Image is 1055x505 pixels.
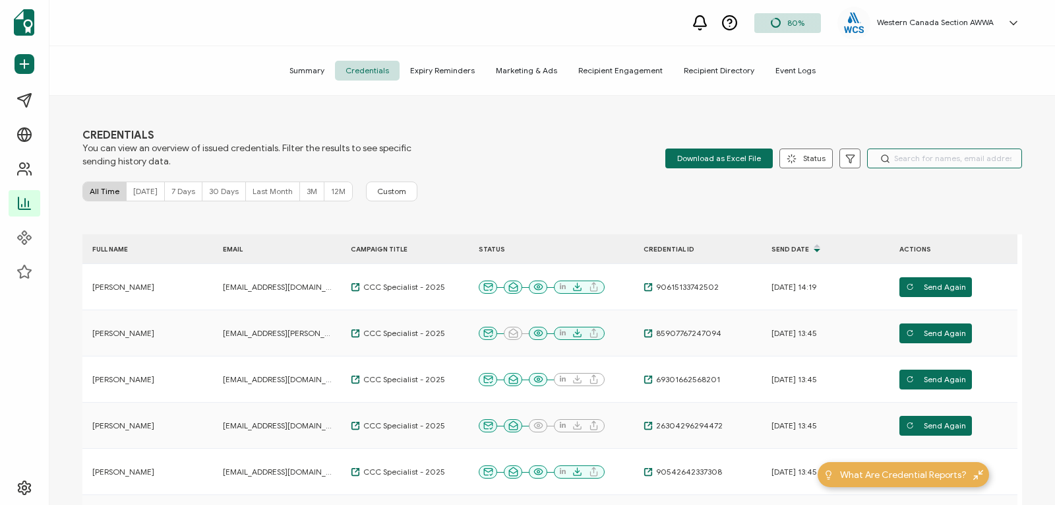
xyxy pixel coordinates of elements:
[877,18,994,27] h5: Western Canada Section AWWA
[331,186,346,196] span: 12M
[973,470,983,480] img: minimize-icon.svg
[840,468,967,482] span: What Are Credential Reports?
[899,277,972,297] button: Send Again
[899,323,972,343] button: Send Again
[889,242,1017,257] div: ACTIONS
[899,416,972,436] button: Send Again
[213,242,341,257] div: EMAIL
[485,61,568,81] span: Marketing & Ads
[223,421,334,431] span: [EMAIL_ADDRESS][DOMAIN_NAME]
[906,277,966,297] span: Send Again
[568,61,673,81] span: Recipient Engagement
[771,374,817,385] span: [DATE] 13:45
[644,328,721,339] a: 85907767247094
[653,328,721,339] span: 85907767247094
[360,328,445,339] span: CCC Specialist - 2025
[653,374,720,385] span: 69301662568201
[673,61,765,81] span: Recipient Directory
[665,149,773,168] button: Download as Excel File
[906,416,966,436] span: Send Again
[989,442,1055,505] iframe: Chat Widget
[341,242,469,257] div: CAMPAIGN TITLE
[14,9,34,36] img: sertifier-logomark-colored.svg
[82,242,213,257] div: FULL NAME
[634,242,762,257] div: CREDENTIAL ID
[400,61,485,81] span: Expiry Reminders
[906,370,966,389] span: Send Again
[906,323,966,343] span: Send Again
[279,61,335,81] span: Summary
[82,142,412,168] span: You can view an overview of issued credentials. Filter the results to see specific sending histor...
[335,61,400,81] span: Credentials
[82,129,412,142] span: CREDENTIALS
[360,421,445,431] span: CCC Specialist - 2025
[377,186,406,197] span: Custom
[765,61,826,81] span: Event Logs
[653,421,723,431] span: 26304296294472
[771,282,816,292] span: [DATE] 14:19
[92,467,154,477] span: [PERSON_NAME]
[644,374,720,385] a: 69301662568201
[644,421,723,431] a: 26304296294472
[771,467,817,477] span: [DATE] 13:45
[677,149,761,168] span: Download as Excel File
[867,149,1022,168] input: Search for names, email addresses, and IDs
[644,467,722,477] a: 90542642337308
[779,149,833,168] button: Status
[90,186,119,196] span: All Time
[171,186,195,196] span: 7 Days
[307,186,317,196] span: 3M
[644,282,719,292] a: 90615133742502
[771,421,817,431] span: [DATE] 13:45
[92,421,154,431] span: [PERSON_NAME]
[360,374,445,385] span: CCC Specialist - 2025
[92,374,154,385] span: [PERSON_NAME]
[360,282,445,292] span: CCC Specialist - 2025
[223,467,334,477] span: [EMAIL_ADDRESS][DOMAIN_NAME]
[366,182,417,201] button: Custom
[223,282,334,292] span: [EMAIL_ADDRESS][DOMAIN_NAME]
[360,467,445,477] span: CCC Specialist - 2025
[787,18,804,28] span: 80%
[771,328,817,339] span: [DATE] 13:45
[899,370,972,389] button: Send Again
[92,282,154,292] span: [PERSON_NAME]
[209,186,239,196] span: 30 Days
[762,238,889,260] div: Send Date
[844,13,864,33] img: eb0530a7-dc53-4dd2-968c-61d1fd0a03d4.png
[253,186,293,196] span: Last Month
[92,328,154,339] span: [PERSON_NAME]
[469,242,634,257] div: STATUS
[223,328,334,339] span: [EMAIL_ADDRESS][PERSON_NAME][DOMAIN_NAME]
[653,282,719,292] span: 90615133742502
[133,186,158,196] span: [DATE]
[223,374,334,385] span: [EMAIL_ADDRESS][DOMAIN_NAME]
[653,467,722,477] span: 90542642337308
